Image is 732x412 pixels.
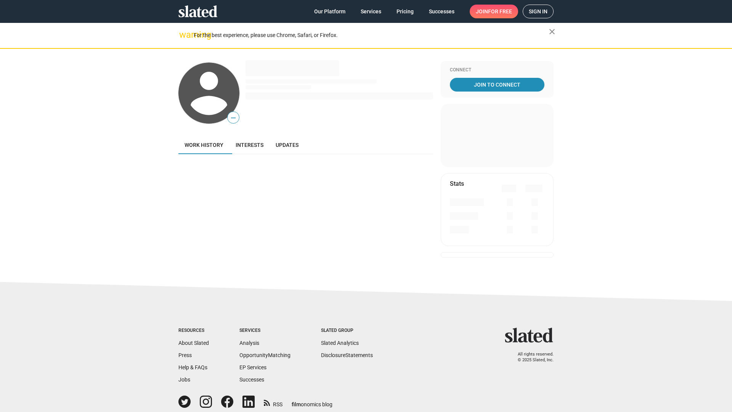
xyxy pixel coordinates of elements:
span: Successes [429,5,454,18]
span: — [228,113,239,123]
mat-icon: close [547,27,557,36]
a: Analysis [239,340,259,346]
div: Resources [178,328,209,334]
span: Our Platform [314,5,345,18]
a: Jobs [178,377,190,383]
span: Pricing [396,5,414,18]
a: Help & FAQs [178,364,207,370]
a: Successes [423,5,461,18]
a: Successes [239,377,264,383]
a: Updates [270,136,305,154]
a: Slated Analytics [321,340,359,346]
a: Services [355,5,387,18]
a: DisclosureStatements [321,352,373,358]
a: Work history [178,136,230,154]
a: Pricing [390,5,420,18]
mat-card-title: Stats [450,180,464,188]
div: For the best experience, please use Chrome, Safari, or Firefox. [194,30,549,40]
div: Connect [450,67,544,73]
span: Sign in [529,5,547,18]
span: Join To Connect [451,78,543,92]
div: Services [239,328,291,334]
div: Slated Group [321,328,373,334]
span: Join [476,5,512,18]
a: Our Platform [308,5,352,18]
span: Updates [276,142,299,148]
a: Interests [230,136,270,154]
a: RSS [264,396,283,408]
span: Services [361,5,381,18]
a: EP Services [239,364,266,370]
p: All rights reserved. © 2025 Slated, Inc. [510,352,554,363]
span: Interests [236,142,263,148]
span: film [292,401,301,407]
a: filmonomics blog [292,395,332,408]
a: About Slated [178,340,209,346]
a: Joinfor free [470,5,518,18]
a: Join To Connect [450,78,544,92]
a: Sign in [523,5,554,18]
mat-icon: warning [179,30,188,39]
a: Press [178,352,192,358]
a: OpportunityMatching [239,352,291,358]
span: Work history [185,142,223,148]
span: for free [488,5,512,18]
